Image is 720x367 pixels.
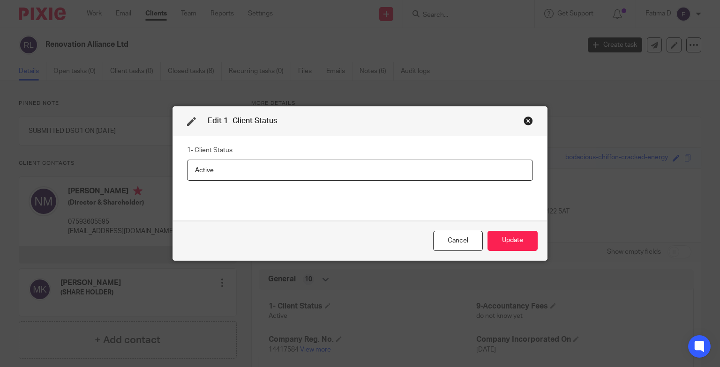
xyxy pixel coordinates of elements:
[187,160,533,181] input: 1- Client Status
[487,231,538,251] button: Update
[433,231,483,251] div: Close this dialog window
[208,117,277,125] span: Edit 1- Client Status
[187,146,232,155] label: 1- Client Status
[524,116,533,125] div: Close this dialog window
